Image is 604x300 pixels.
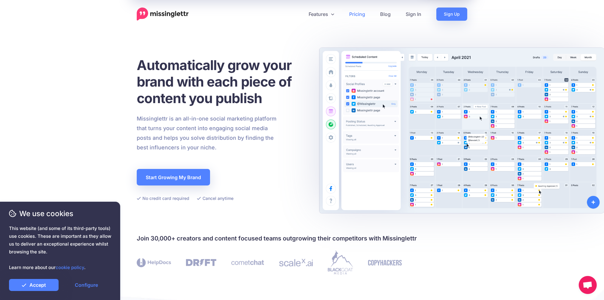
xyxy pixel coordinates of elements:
[137,234,467,243] h4: Join 30,000+ creators and content focused teams outgrowing their competitors with Missinglettr
[373,8,398,21] a: Blog
[197,194,233,202] li: Cancel anytime
[137,169,210,185] a: Start Growing My Brand
[137,114,277,152] p: Missinglettr is an all-in-one social marketing platform that turns your content into engaging soc...
[137,194,189,202] li: No credit card required
[398,8,429,21] a: Sign In
[9,225,111,271] span: This website (and some of its third-party tools) use cookies. These are important as they allow u...
[9,279,59,291] a: Accept
[579,276,597,294] a: Open chat
[342,8,373,21] a: Pricing
[137,8,189,21] a: Home
[301,8,342,21] a: Features
[137,57,307,106] h1: Automatically grow your brand with each piece of content you publish
[56,265,84,270] a: cookie policy
[9,208,111,219] span: We use cookies
[436,8,467,21] a: Sign Up
[62,279,111,291] a: Configure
